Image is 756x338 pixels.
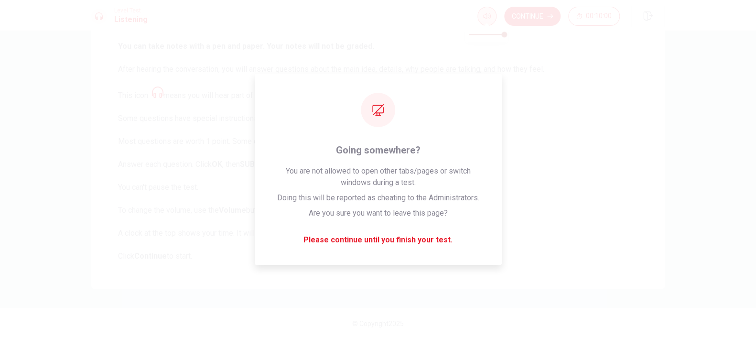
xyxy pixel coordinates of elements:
[568,7,620,26] button: 00:10:00
[212,160,222,169] strong: OK
[240,160,269,169] strong: SUBMIT
[118,42,374,51] b: You can take notes with a pen and paper. Your notes will not be graded.
[504,7,561,26] button: Continue
[352,320,404,327] span: © Copyright 2025
[114,7,148,14] span: Level Test
[219,206,246,215] strong: Volume
[134,251,167,261] strong: Continue
[586,12,612,20] span: 00:10:00
[114,14,148,25] h1: Listening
